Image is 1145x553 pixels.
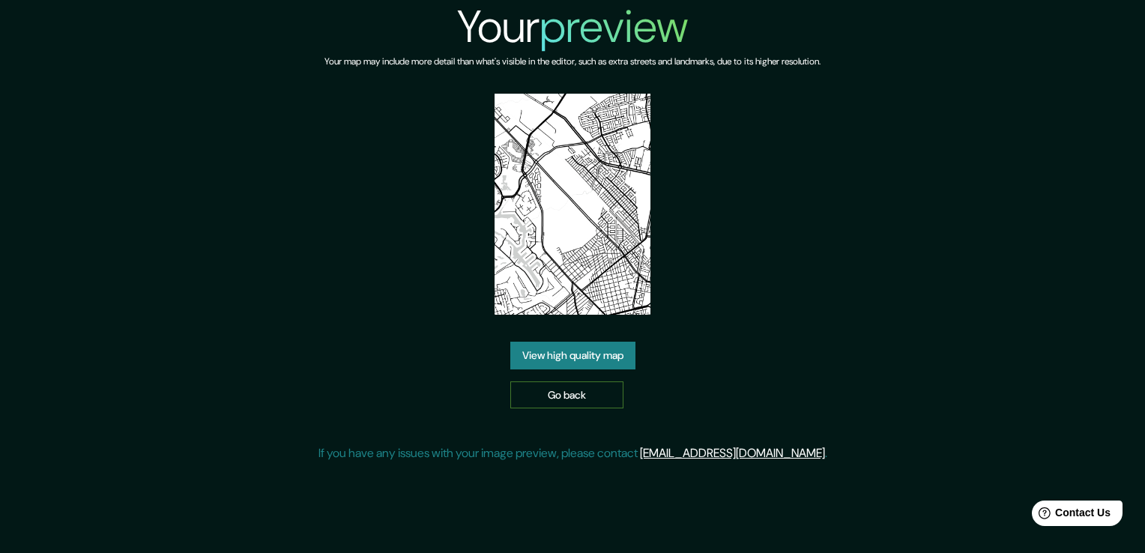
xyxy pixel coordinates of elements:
p: If you have any issues with your image preview, please contact . [318,444,827,462]
img: created-map-preview [495,94,651,315]
a: [EMAIL_ADDRESS][DOMAIN_NAME] [640,445,825,461]
h6: Your map may include more detail than what's visible in the editor, such as extra streets and lan... [324,54,821,70]
iframe: Help widget launcher [1012,495,1129,537]
a: View high quality map [510,342,635,369]
a: Go back [510,381,623,409]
